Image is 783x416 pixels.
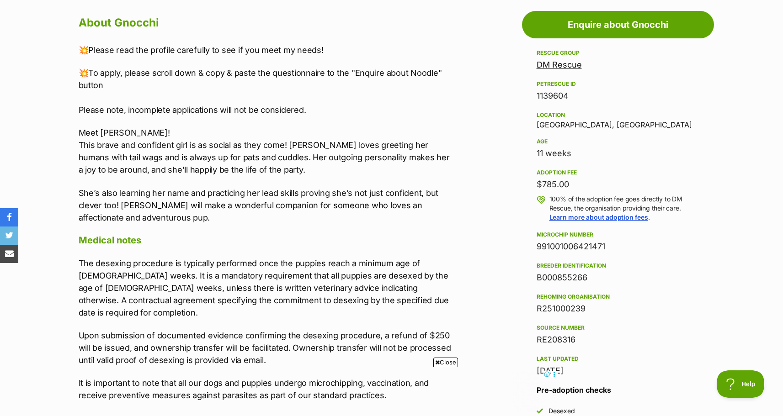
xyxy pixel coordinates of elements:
div: Adoption fee [537,169,699,176]
h3: Pre-adoption checks [537,384,699,395]
div: B000855266 [537,271,699,284]
div: Microchip number [537,231,699,238]
div: [GEOGRAPHIC_DATA], [GEOGRAPHIC_DATA] [537,110,699,129]
span: Close [433,358,458,367]
div: Last updated [537,355,699,363]
div: Breeder identification [537,262,699,269]
p: Meet [PERSON_NAME]! This brave and confident girl is as social as they come! [PERSON_NAME] loves ... [79,126,456,176]
div: PetRescue ID [537,80,699,88]
h2: About Gnocchi [79,13,456,33]
iframe: Advertisement [225,370,558,411]
div: Rescue group [537,49,699,57]
p: She’s also learning her name and practicing her lead skills proving she’s not just confident, but... [79,187,456,224]
a: DM Rescue [537,60,582,69]
div: Source number [537,324,699,332]
div: $785.00 [537,178,699,191]
div: Age [537,138,699,145]
p: 100% of the adoption fee goes directly to DM Rescue, the organisation providing their care. . [549,195,699,222]
h4: Medical notes [79,234,456,246]
p: Upon submission of documented evidence confirming the desexing procedure, a refund of $250 will b... [79,329,456,366]
div: 991001006421471 [537,240,699,253]
div: 11 weeks [537,147,699,160]
div: Rehoming organisation [537,293,699,300]
div: [DATE] [537,364,699,377]
p: 💥To apply, please scroll down & copy & paste the questionnaire to the "Enquire about Noodle" butt... [79,67,456,116]
p: The desexing procedure is typically performed once the puppies reach a minimum age of [DEMOGRAPHI... [79,257,456,319]
div: 1139604 [537,90,699,102]
div: Location [537,111,699,119]
div: RE208316 [537,333,699,346]
a: Enquire about Gnocchi [522,11,714,38]
a: Learn more about adoption fees [549,213,648,221]
p: It is important to note that all our dogs and puppies undergo microchipping, vaccination, and rec... [79,377,456,401]
iframe: Help Scout Beacon - Open [717,370,765,398]
div: Desexed [549,406,575,416]
p: 💥Please read the profile carefully to see if you meet my needs! [79,44,456,56]
div: R251000239 [537,302,699,315]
